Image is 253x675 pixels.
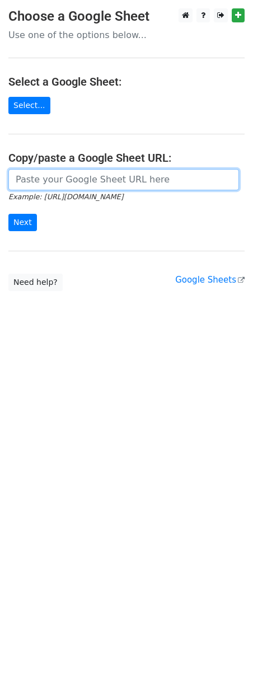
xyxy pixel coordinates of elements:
a: Need help? [8,274,63,291]
h3: Choose a Google Sheet [8,8,245,25]
p: Use one of the options below... [8,29,245,41]
a: Select... [8,97,50,114]
input: Next [8,214,37,231]
h4: Select a Google Sheet: [8,75,245,88]
iframe: Chat Widget [197,621,253,675]
input: Paste your Google Sheet URL here [8,169,239,190]
small: Example: [URL][DOMAIN_NAME] [8,193,123,201]
h4: Copy/paste a Google Sheet URL: [8,151,245,165]
a: Google Sheets [175,275,245,285]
